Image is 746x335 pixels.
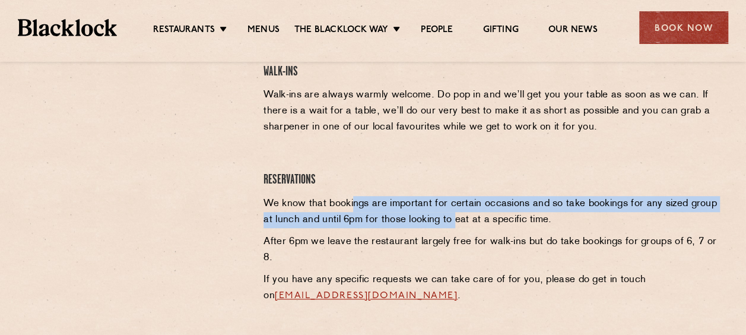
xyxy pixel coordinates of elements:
[247,24,280,37] a: Menus
[275,291,458,301] a: [EMAIL_ADDRESS][DOMAIN_NAME]
[421,24,453,37] a: People
[264,196,719,228] p: We know that bookings are important for certain occasions and so take bookings for any sized grou...
[153,24,215,37] a: Restaurants
[264,234,719,266] p: After 6pm we leave the restaurant largely free for walk-ins but do take bookings for groups of 6,...
[294,24,388,37] a: The Blacklock Way
[70,26,203,204] iframe: OpenTable make booking widget
[18,19,117,36] img: BL_Textured_Logo-footer-cropped.svg
[548,24,598,37] a: Our News
[264,272,719,304] p: If you have any specific requests we can take care of for you, please do get in touch on .
[264,87,719,135] p: Walk-ins are always warmly welcome. Do pop in and we’ll get you your table as soon as we can. If ...
[264,64,719,80] h4: Walk-Ins
[264,172,719,188] h4: Reservations
[482,24,518,37] a: Gifting
[639,11,728,44] div: Book Now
